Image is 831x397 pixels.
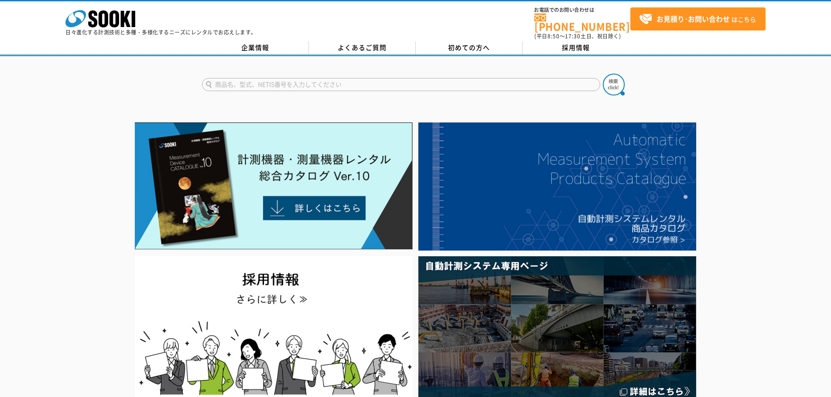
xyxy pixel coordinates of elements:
[309,41,416,54] a: よくあるご質問
[565,32,581,40] span: 17:30
[202,78,600,91] input: 商品名、型式、NETIS番号を入力してください
[547,32,560,40] span: 8:50
[657,14,730,24] strong: お見積り･お問い合わせ
[630,7,766,31] a: お見積り･お問い合わせはこちら
[523,41,629,54] a: 採用情報
[448,43,490,52] span: 初めての方へ
[65,30,256,35] p: 日々進化する計測技術と多種・多様化するニーズにレンタルでお応えします。
[534,32,621,40] span: (平日 ～ 土日、祝日除く)
[416,41,523,54] a: 初めての方へ
[603,74,625,95] img: btn_search.png
[418,122,696,251] img: 自動計測システムカタログ
[135,122,413,250] img: Catalog Ver10
[639,13,756,26] span: はこちら
[534,14,630,31] a: [PHONE_NUMBER]
[202,41,309,54] a: 企業情報
[534,7,630,13] span: お電話でのお問い合わせは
